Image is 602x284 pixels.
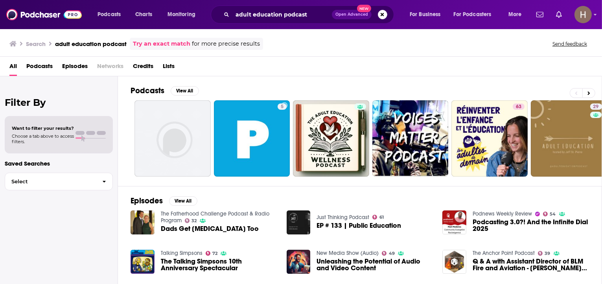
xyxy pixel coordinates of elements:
[287,250,311,274] img: Unleashing the Potential of Audio and Video Content
[192,39,260,48] span: for more precise results
[473,219,589,232] a: Podcasting 3.0?! And the Infinite Dial 2025
[232,8,332,21] input: Search podcasts, credits, & more...
[287,210,311,234] img: EP # 133 | Public Education
[130,8,157,21] a: Charts
[508,9,522,20] span: More
[131,196,163,206] h2: Episodes
[55,40,127,48] h3: adult education podcast
[574,6,592,23] button: Show profile menu
[513,103,525,110] a: 63
[357,5,371,12] span: New
[473,258,589,271] a: Q & A with Assistant Director of BLM Fire and Aviation - Grant Beebe on Pay, Classification, and ...
[6,7,82,22] img: Podchaser - Follow, Share and Rate Podcasts
[5,173,113,190] button: Select
[131,86,199,96] a: PodcastsView All
[26,40,46,48] h3: Search
[12,133,74,144] span: Choose a tab above to access filters.
[212,252,217,255] span: 72
[135,9,152,20] span: Charts
[550,41,589,47] button: Send feedback
[317,250,379,256] a: New Media Show (Audio)
[214,100,290,177] a: 5
[574,6,592,23] span: Logged in as hpoole
[473,250,535,256] a: The Anchor Point Podcast
[281,103,284,111] span: 5
[372,215,384,219] a: 61
[97,60,123,76] span: Networks
[550,212,556,216] span: 54
[5,97,113,108] h2: Filter By
[533,8,547,21] a: Show notifications dropdown
[454,9,492,20] span: For Podcasters
[131,86,164,96] h2: Podcasts
[404,8,451,21] button: open menu
[218,6,401,24] div: Search podcasts, credits, & more...
[133,60,153,76] a: Credits
[410,9,441,20] span: For Business
[442,250,466,274] img: Q & A with Assistant Director of BLM Fire and Aviation - Grant Beebe on Pay, Classification, and ...
[171,86,199,96] button: View All
[538,251,550,256] a: 39
[98,9,121,20] span: Podcasts
[133,39,190,48] a: Try an exact match
[206,251,218,256] a: 72
[162,8,206,21] button: open menu
[163,60,175,76] a: Lists
[92,8,131,21] button: open menu
[545,252,550,255] span: 39
[5,160,113,167] p: Saved Searches
[62,60,88,76] a: Episodes
[161,258,277,271] a: The Talking Simpsons 10th Anniversary Spectacular
[168,9,195,20] span: Monitoring
[449,8,503,21] button: open menu
[131,210,155,234] img: Dads Get Postpartum Depression Too
[191,219,197,223] span: 32
[161,225,259,232] a: Dads Get Postpartum Depression Too
[12,125,74,131] span: Want to filter your results?
[389,252,395,255] span: 49
[317,214,369,221] a: Just Thinking Podcast
[131,196,197,206] a: EpisodesView All
[161,210,269,224] a: The Fatherhood Challenge Podcast & Radio Program
[543,212,556,216] a: 54
[335,13,368,17] span: Open Advanced
[451,100,528,177] a: 63
[332,10,372,19] button: Open AdvancedNew
[185,218,197,223] a: 32
[161,225,259,232] span: Dads Get [MEDICAL_DATA] Too
[9,60,17,76] a: All
[593,103,599,111] span: 29
[516,103,521,111] span: 63
[317,258,433,271] a: Unleashing the Potential of Audio and Video Content
[5,179,96,184] span: Select
[379,216,384,219] span: 61
[473,210,532,217] a: Podnews Weekly Review
[382,251,395,256] a: 49
[503,8,532,21] button: open menu
[26,60,53,76] a: Podcasts
[473,258,589,271] span: Q & A with Assistant Director of BLM Fire and Aviation - [PERSON_NAME] on Pay, Classification, an...
[317,222,401,229] a: EP # 133 | Public Education
[590,103,602,110] a: 29
[442,210,466,234] img: Podcasting 3.0?! And the Infinite Dial 2025
[169,196,197,206] button: View All
[574,6,592,23] img: User Profile
[131,250,155,274] img: The Talking Simpsons 10th Anniversary Spectacular
[553,8,565,21] a: Show notifications dropdown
